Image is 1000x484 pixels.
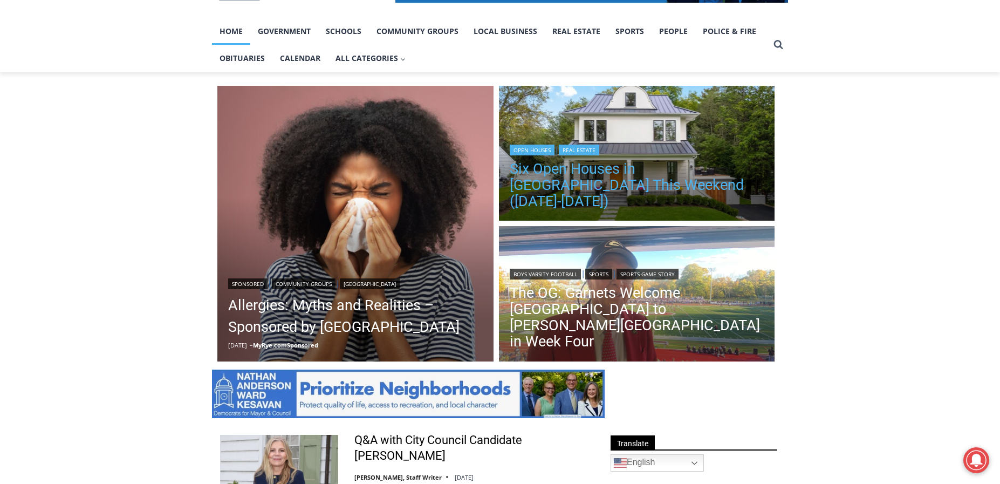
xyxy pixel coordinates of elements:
[499,226,775,364] a: Read More The OG: Garnets Welcome Yorktown to Nugent Stadium in Week Four
[617,269,679,280] a: Sports Game Story
[113,32,156,88] div: Co-sponsored by Westchester County Parks
[328,45,413,72] button: Child menu of All Categories
[340,278,400,289] a: [GEOGRAPHIC_DATA]
[228,276,483,289] div: | |
[695,18,764,45] a: Police & Fire
[499,86,775,224] a: Read More Six Open Houses in Rye This Weekend (October 4-5)
[272,45,328,72] a: Calendar
[510,161,764,209] a: Six Open Houses in [GEOGRAPHIC_DATA] This Weekend ([DATE]-[DATE])
[559,145,599,155] a: Real Estate
[1,1,107,107] img: s_800_29ca6ca9-f6cc-433c-a631-14f6620ca39b.jpeg
[354,433,591,463] a: Q&A with City Council Candidate [PERSON_NAME]
[212,45,272,72] a: Obituaries
[585,269,612,280] a: Sports
[510,269,581,280] a: Boys Varsity Football
[282,107,500,132] span: Intern @ [DOMAIN_NAME]
[250,341,253,349] span: –
[9,108,143,133] h4: [PERSON_NAME] Read Sanctuary Fall Fest: [DATE]
[545,18,608,45] a: Real Estate
[466,18,545,45] a: Local Business
[499,226,775,364] img: (PHOTO: The voice of Rye Garnet Football and Old Garnet Steve Feeney in the Nugent Stadium press ...
[510,285,764,350] a: The OG: Garnets Welcome [GEOGRAPHIC_DATA] to [PERSON_NAME][GEOGRAPHIC_DATA] in Week Four
[318,18,369,45] a: Schools
[455,473,474,481] time: [DATE]
[217,86,494,362] img: 2025-10 Allergies: Myths and Realities – Sponsored by White Plains Hospital
[510,267,764,280] div: | |
[228,278,268,289] a: Sponsored
[113,91,118,102] div: 1
[253,341,318,349] a: MyRye.comSponsored
[126,91,131,102] div: 6
[499,86,775,224] img: 3 Overdale Road, Rye
[510,142,764,155] div: |
[121,91,124,102] div: /
[1,107,161,134] a: [PERSON_NAME] Read Sanctuary Fall Fest: [DATE]
[608,18,652,45] a: Sports
[217,86,494,362] a: Read More Allergies: Myths and Realities – Sponsored by White Plains Hospital
[510,145,554,155] a: Open Houses
[228,341,247,349] time: [DATE]
[354,473,442,481] a: [PERSON_NAME], Staff Writer
[769,35,788,54] button: View Search Form
[259,105,523,134] a: Intern @ [DOMAIN_NAME]
[611,454,704,472] a: English
[369,18,466,45] a: Community Groups
[652,18,695,45] a: People
[212,18,250,45] a: Home
[228,295,483,338] a: Allergies: Myths and Realities – Sponsored by [GEOGRAPHIC_DATA]
[611,435,655,450] span: Translate
[212,18,769,72] nav: Primary Navigation
[272,278,335,289] a: Community Groups
[272,1,510,105] div: "[PERSON_NAME] and I covered the [DATE] Parade, which was a really eye opening experience as I ha...
[614,456,627,469] img: en
[250,18,318,45] a: Government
